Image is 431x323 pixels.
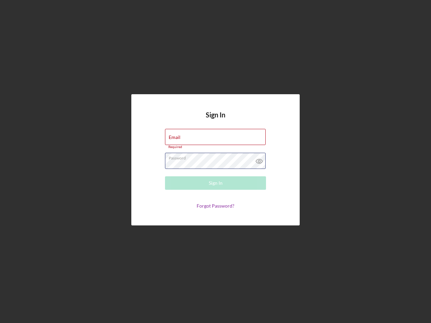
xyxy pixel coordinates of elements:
label: Password [169,153,266,160]
button: Sign In [165,176,266,190]
label: Email [169,135,180,140]
div: Required [165,145,266,149]
div: Sign In [209,176,223,190]
a: Forgot Password? [197,203,234,209]
h4: Sign In [206,111,225,129]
